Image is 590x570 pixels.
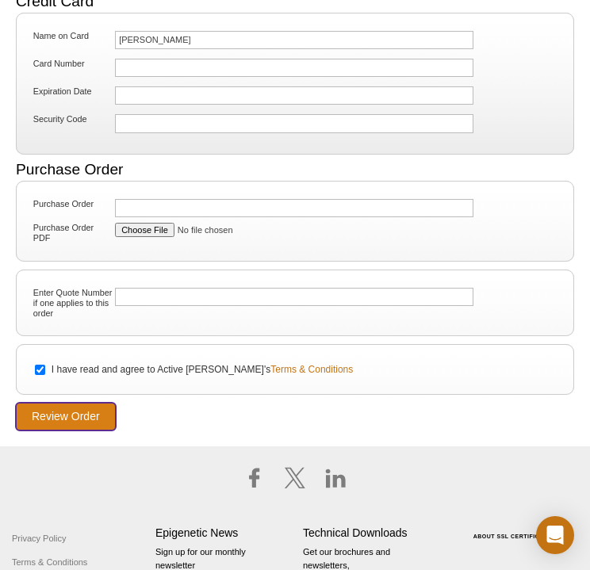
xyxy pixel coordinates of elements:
[119,118,357,128] iframe: Secure CVC input frame
[16,403,116,430] input: Review Order
[32,199,113,209] label: Purchase Order
[32,31,113,41] label: Name on Card
[270,362,353,377] a: Terms & Conditions
[119,90,357,101] iframe: Secure expiration date input frame
[50,362,353,377] label: I have read and agree to Active [PERSON_NAME]'s
[155,526,287,540] h4: Epigenetic News
[32,59,113,69] label: Card Number
[119,63,357,73] iframe: Secure card number input frame
[303,526,435,540] h4: Technical Downloads
[32,288,113,319] label: Enter Quote Number if one applies to this order
[536,516,574,554] div: Open Intercom Messenger
[16,163,574,177] h2: Purchase Order
[450,511,582,545] table: Click to Verify - This site chose Symantec SSL for secure e-commerce and confidential communicati...
[473,534,556,539] a: ABOUT SSL CERTIFICATES
[8,526,70,550] a: Privacy Policy
[32,86,113,97] label: Expiration Date
[32,114,113,124] label: Security Code
[32,223,113,243] label: Purchase Order PDF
